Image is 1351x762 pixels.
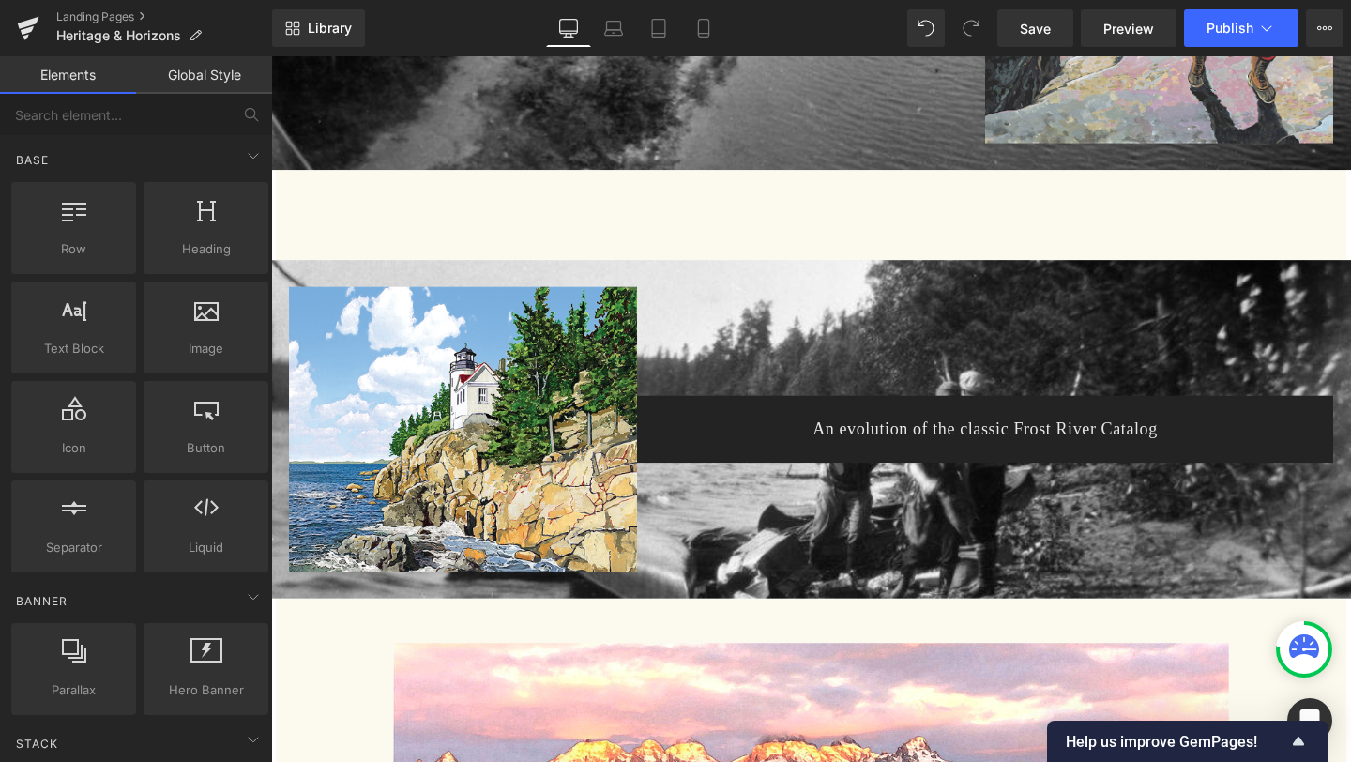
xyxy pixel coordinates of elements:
[1066,730,1310,753] button: Show survey - Help us improve GemPages!
[17,438,130,458] span: Icon
[14,592,69,610] span: Banner
[17,538,130,557] span: Separator
[17,680,130,700] span: Parallax
[56,9,272,24] a: Landing Pages
[308,20,352,37] span: Library
[636,9,681,47] a: Tablet
[149,438,263,458] span: Button
[1287,698,1332,743] div: Open Intercom Messenger
[1066,733,1287,751] span: Help us improve GemPages!
[907,9,945,47] button: Undo
[591,9,636,47] a: Laptop
[546,9,591,47] a: Desktop
[149,680,263,700] span: Hero Banner
[14,151,51,169] span: Base
[17,239,130,259] span: Row
[1081,9,1176,47] a: Preview
[1020,19,1051,38] span: Save
[403,375,1098,407] p: An evolution of the classic Frost River Catalog
[14,735,60,753] span: Stack
[1207,21,1253,36] span: Publish
[149,239,263,259] span: Heading
[681,9,726,47] a: Mobile
[952,9,990,47] button: Redo
[149,538,263,557] span: Liquid
[17,339,130,358] span: Text Block
[56,28,181,43] span: Heritage & Horizons
[149,339,263,358] span: Image
[1103,19,1154,38] span: Preview
[1184,9,1298,47] button: Publish
[1306,9,1343,47] button: More
[272,9,365,47] a: New Library
[136,56,272,94] a: Global Style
